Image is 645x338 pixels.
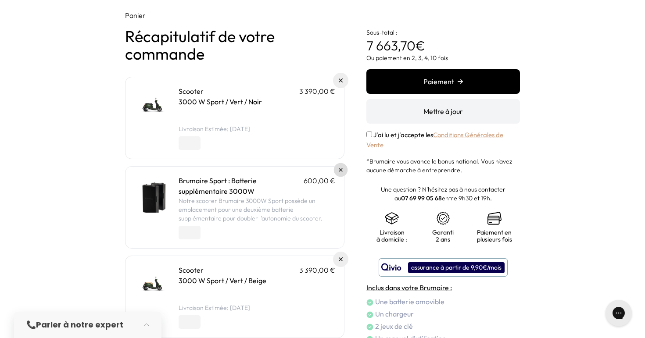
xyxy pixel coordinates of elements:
p: 3 390,00 € [299,265,335,275]
p: 600,00 € [304,175,335,196]
p: 3 390,00 € [299,86,335,96]
p: Garanti 2 ans [426,229,460,243]
li: Livraison Estimée: [DATE] [179,125,335,133]
img: logo qivio [381,262,401,273]
img: shipping.png [385,211,399,225]
span: 7 663,70 [366,37,416,54]
li: 2 jeux de clé [366,321,520,331]
img: Scooter - 3000 W Sport / Vert / Noir [134,86,172,123]
img: Supprimer du panier [339,168,343,172]
a: Scooter [179,87,204,96]
p: Notre scooter Brumaire 3000W Sport possède un emplacement pour une deuxième batterie supplémentai... [179,196,335,223]
img: check.png [366,324,373,331]
a: Scooter [179,266,204,274]
button: Paiement [366,69,520,94]
p: Livraison à domicile : [375,229,409,243]
img: Supprimer du panier [339,257,343,261]
div: assurance à partir de 9,90€/mois [408,262,505,273]
a: Conditions Générales de Vente [366,131,503,149]
li: Un chargeur [366,309,520,319]
img: credit-cards.png [487,211,502,225]
p: 3000 W Sport / Vert / Beige [179,275,335,286]
p: *Brumaire vous avance le bonus national. Vous n'avez aucune démarche à entreprendre. [366,157,520,174]
h4: Inclus dans votre Brumaire : [366,282,520,293]
iframe: Gorgias live chat messenger [601,297,636,329]
p: Panier [125,10,344,21]
img: Scooter - 3000 W Sport / Vert / Beige [134,265,172,302]
li: Une batterie amovible [366,296,520,307]
img: Supprimer du panier [339,78,343,82]
h1: Récapitulatif de votre commande [125,28,344,63]
img: check.png [366,299,373,306]
p: Une question ? N'hésitez pas à nous contacter au entre 9h30 et 19h. [366,185,520,203]
span: Sous-total : [366,28,398,36]
a: 07 69 99 05 68 [401,194,442,202]
p: Ou paiement en 2, 3, 4, 10 fois [366,53,520,62]
p: 3000 W Sport / Vert / Noir [179,96,335,107]
img: right-arrow.png [458,79,463,84]
label: J'ai lu et j'accepte les [366,131,503,149]
img: Brumaire Sport : Batterie supplémentaire 3000W [134,175,172,213]
p: € [366,22,520,53]
button: assurance à partir de 9,90€/mois [379,258,508,277]
img: certificat-de-garantie.png [436,211,450,225]
a: Brumaire Sport : Batterie supplémentaire 3000W [179,176,257,196]
p: Paiement en plusieurs fois [477,229,512,243]
li: Livraison Estimée: [DATE] [179,303,335,312]
img: check.png [366,311,373,318]
button: Mettre à jour [366,99,520,124]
